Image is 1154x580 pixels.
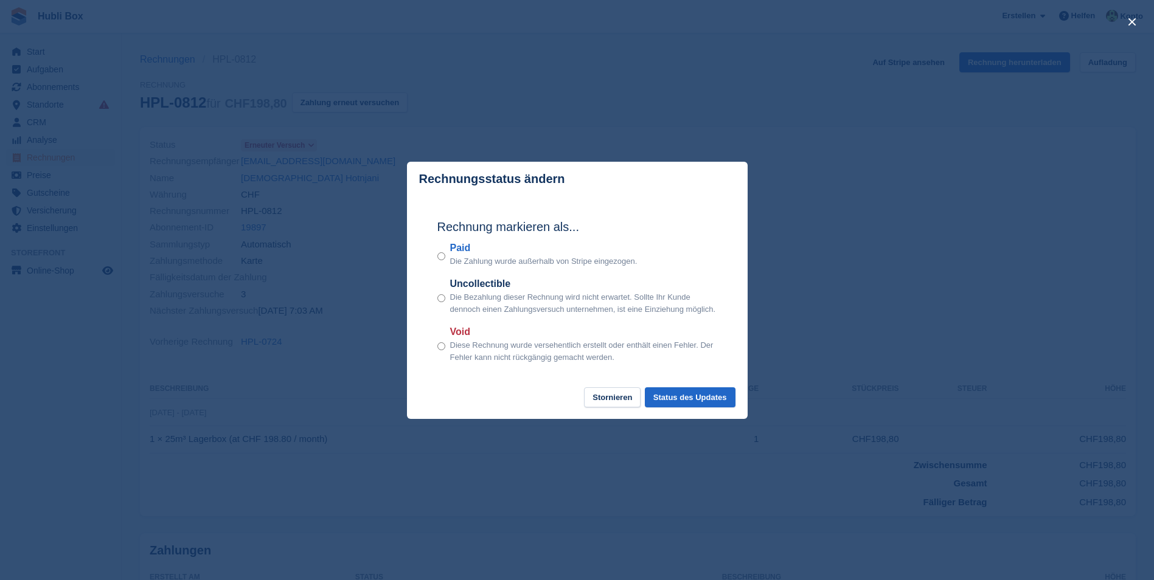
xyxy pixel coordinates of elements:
label: Void [450,325,717,339]
p: Die Bezahlung dieser Rechnung wird nicht erwartet. Sollte Ihr Kunde dennoch einen Zahlungsversuch... [450,291,717,315]
button: Stornieren [584,387,641,407]
p: Rechnungsstatus ändern [419,172,565,186]
p: Die Zahlung wurde außerhalb von Stripe eingezogen. [450,255,638,268]
button: close [1122,12,1142,32]
label: Uncollectible [450,277,717,291]
p: Diese Rechnung wurde versehentlich erstellt oder enthält einen Fehler. Der Fehler kann nicht rück... [450,339,717,363]
button: Status des Updates [645,387,735,407]
h2: Rechnung markieren als... [437,218,717,236]
label: Paid [450,241,638,255]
